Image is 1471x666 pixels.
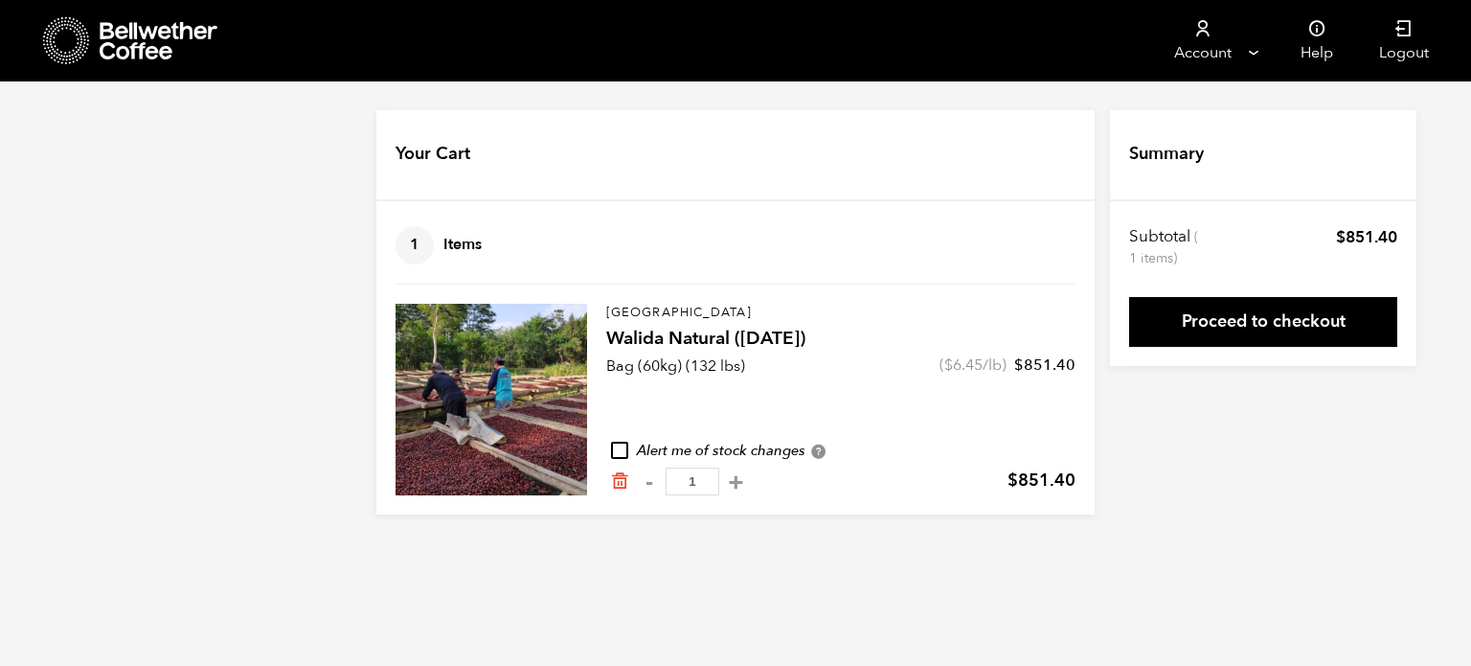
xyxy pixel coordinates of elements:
[1336,226,1346,248] span: $
[1336,226,1397,248] bdi: 851.40
[1129,226,1201,268] th: Subtotal
[606,441,1075,462] div: Alert me of stock changes
[606,326,1075,353] h4: Walida Natural ([DATE])
[1014,355,1075,376] bdi: 851.40
[396,226,434,264] span: 1
[1014,355,1024,376] span: $
[396,226,482,264] h4: Items
[606,355,745,378] p: Bag (60kg) (132 lbs)
[724,472,748,492] button: +
[1129,297,1397,347] a: Proceed to checkout
[637,472,661,492] button: -
[396,142,470,167] h4: Your Cart
[1007,469,1018,493] span: $
[944,355,983,376] bdi: 6.45
[606,304,1075,323] p: [GEOGRAPHIC_DATA]
[1129,142,1204,167] h4: Summary
[610,471,629,492] a: Remove from cart
[939,355,1007,376] span: ( /lb)
[666,468,719,495] input: Qty
[944,355,953,376] span: $
[1007,469,1075,493] bdi: 851.40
